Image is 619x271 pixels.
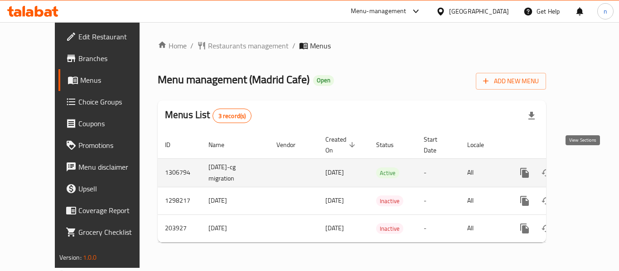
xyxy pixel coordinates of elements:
span: Add New Menu [483,76,539,87]
span: Promotions [78,140,151,151]
a: Grocery Checklist [58,221,158,243]
button: Change Status [536,218,557,239]
a: Home [158,40,187,51]
nav: breadcrumb [158,40,546,51]
td: All [460,214,507,242]
span: Active [376,168,399,178]
span: Created On [325,134,358,156]
li: / [190,40,193,51]
button: Change Status [536,162,557,184]
div: Total records count [213,109,252,123]
td: 1306794 [158,158,201,187]
span: Inactive [376,196,403,206]
button: more [514,218,536,239]
td: 203927 [158,214,201,242]
a: Coverage Report [58,200,158,221]
span: Menu management ( Madrid Cafe ) [158,69,309,90]
span: Upsell [78,183,151,194]
span: Coupons [78,118,151,129]
a: Branches [58,48,158,69]
th: Actions [507,131,608,159]
a: Promotions [58,134,158,156]
span: n [604,6,607,16]
a: Restaurants management [197,40,289,51]
span: Vendor [276,139,307,150]
span: 3 record(s) [213,112,251,120]
td: - [416,187,460,214]
a: Upsell [58,178,158,200]
span: Name [208,139,236,150]
td: - [416,214,460,242]
td: - [416,158,460,187]
span: Edit Restaurant [78,31,151,42]
span: Restaurants management [208,40,289,51]
button: Change Status [536,190,557,212]
a: Menus [58,69,158,91]
span: Status [376,139,406,150]
span: Branches [78,53,151,64]
div: Inactive [376,223,403,234]
span: [DATE] [325,195,344,206]
a: Edit Restaurant [58,26,158,48]
span: Version: [59,252,82,263]
span: Choice Groups [78,96,151,107]
table: enhanced table [158,131,608,242]
span: Grocery Checklist [78,227,151,238]
a: Coupons [58,113,158,134]
span: Inactive [376,223,403,234]
td: [DATE]-cg migration [201,158,269,187]
span: Menu disclaimer [78,162,151,172]
div: [GEOGRAPHIC_DATA] [449,6,509,16]
div: Export file [521,105,542,127]
div: Menu-management [351,6,406,17]
td: All [460,187,507,214]
span: [DATE] [325,222,344,234]
button: Add New Menu [476,73,546,90]
span: Start Date [424,134,449,156]
span: Coverage Report [78,205,151,216]
div: Open [313,75,334,86]
a: Menu disclaimer [58,156,158,178]
h2: Menus List [165,108,251,123]
span: Menus [80,75,151,86]
span: Locale [467,139,496,150]
span: 1.0.0 [83,252,97,263]
td: [DATE] [201,187,269,214]
span: Menus [310,40,331,51]
a: Choice Groups [58,91,158,113]
td: All [460,158,507,187]
td: [DATE] [201,214,269,242]
span: [DATE] [325,166,344,178]
td: 1298217 [158,187,201,214]
li: / [292,40,295,51]
button: more [514,162,536,184]
span: Open [313,76,334,84]
button: more [514,190,536,212]
span: ID [165,139,182,150]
